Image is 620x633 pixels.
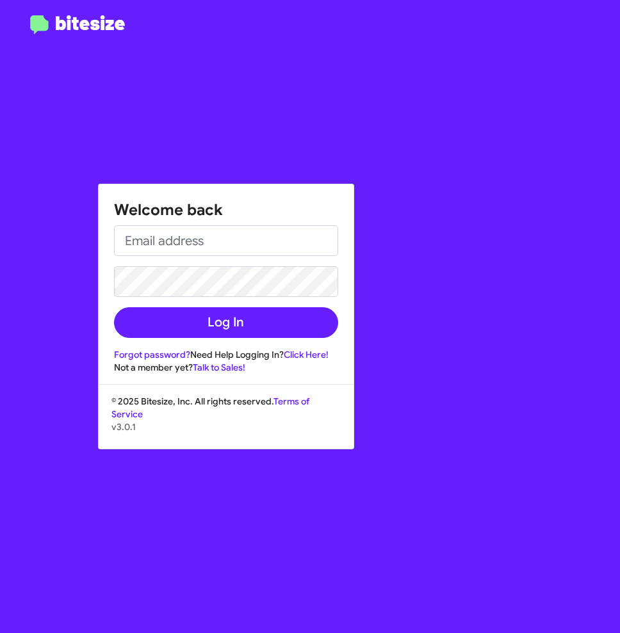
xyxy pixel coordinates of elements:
div: Not a member yet? [114,361,338,374]
div: Need Help Logging In? [114,348,338,361]
button: Log In [114,307,338,338]
p: v3.0.1 [111,421,341,433]
a: Forgot password? [114,349,190,360]
input: Email address [114,225,338,256]
div: © 2025 Bitesize, Inc. All rights reserved. [99,395,354,449]
a: Talk to Sales! [193,362,245,373]
a: Terms of Service [111,396,309,420]
a: Click Here! [284,349,329,360]
h1: Welcome back [114,200,338,220]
